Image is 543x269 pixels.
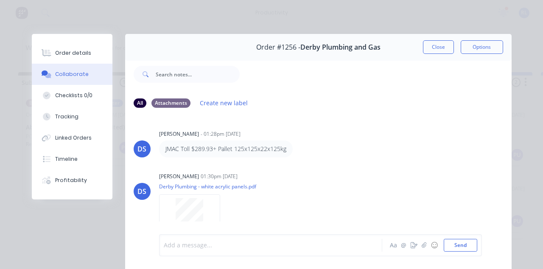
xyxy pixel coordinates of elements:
button: Options [461,40,503,54]
button: Send [444,239,477,252]
span: Order #1256 - [256,43,300,51]
button: ☺ [429,240,439,250]
button: Checklists 0/0 [32,85,112,106]
input: Search notes... [156,66,240,83]
button: Create new label [196,97,252,109]
div: Linked Orders [55,134,92,142]
button: Close [423,40,454,54]
div: 01:30pm [DATE] [201,173,238,180]
p: Derby Plumbing - white acrylic panels.pdf [159,183,256,190]
button: Linked Orders [32,127,112,149]
button: @ [399,240,409,250]
div: Profitability [55,177,87,184]
div: DS [137,186,146,196]
div: Attachments [151,98,190,108]
div: Timeline [55,155,78,163]
button: Tracking [32,106,112,127]
div: - 01:28pm [DATE] [201,130,241,138]
button: Order details [32,42,112,64]
div: Collaborate [55,70,89,78]
span: Derby Plumbing and Gas [300,43,381,51]
div: [PERSON_NAME] [159,173,199,180]
div: [PERSON_NAME] [159,130,199,138]
p: JMAC Toll $289.93+ Pallet 125x125x22x125kg [165,145,286,153]
div: DS [137,144,146,154]
button: Profitability [32,170,112,191]
div: All [134,98,146,108]
div: Tracking [55,113,78,120]
button: Timeline [32,149,112,170]
button: Aa [389,240,399,250]
div: Order details [55,49,91,57]
div: Checklists 0/0 [55,92,92,99]
button: Collaborate [32,64,112,85]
